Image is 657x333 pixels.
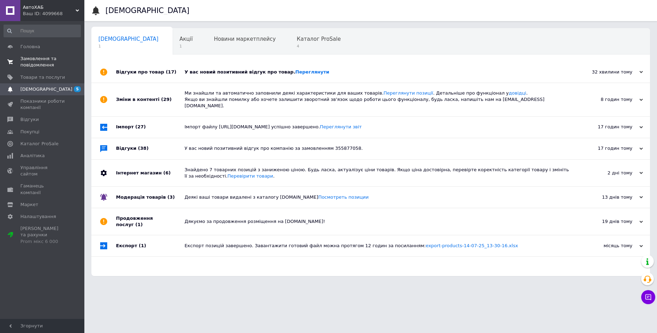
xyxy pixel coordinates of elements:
span: Акції [180,36,193,42]
button: Чат з покупцем [641,290,655,304]
input: Пошук [4,25,81,37]
div: Імпорт [116,117,185,138]
span: (3) [167,194,175,200]
a: довідці [509,90,526,96]
div: Ми знайшли та автоматично заповнили деякі характеристики для ваших товарів. . Детальніше про функ... [185,90,573,109]
div: Відгуки [116,138,185,159]
div: 17 годин тому [573,124,643,130]
div: Імпорт файлу [URL][DOMAIN_NAME] успішно завершено. [185,124,573,130]
div: Експорт позицій завершено. Завантажити готовий файл можна протягом 12 годин за посиланням: [185,243,573,249]
div: 19 днів тому [573,218,643,225]
span: Товари та послуги [20,74,65,81]
h1: [DEMOGRAPHIC_DATA] [105,6,189,15]
span: (1) [139,243,146,248]
div: 8 годин тому [573,96,643,103]
div: місяць тому [573,243,643,249]
div: Ваш ID: 4099668 [23,11,84,17]
span: Замовлення та повідомлення [20,56,65,68]
div: Знайдено 7 товарних позицій з заниженою ціною. Будь ласка, актуалізує ціни товарів. Якщо ціна дос... [185,167,573,179]
div: Дякуємо за продовження розміщення на [DOMAIN_NAME]! [185,218,573,225]
span: (27) [135,124,146,129]
a: Перевірити товари [227,173,273,179]
span: (38) [138,146,149,151]
span: (17) [166,69,176,75]
span: Покупці [20,129,39,135]
a: export-products-14-07-25_13-30-16.xlsx [426,243,518,248]
span: (1) [135,222,143,227]
div: Модерація товарів [116,187,185,208]
div: Зміни в контенті [116,83,185,116]
div: Деякі ваші товари видалені з каталогу [DOMAIN_NAME] [185,194,573,200]
span: Каталог ProSale [20,141,58,147]
span: Новини маркетплейсу [214,36,276,42]
div: Експорт [116,235,185,256]
span: Налаштування [20,213,56,220]
span: [DEMOGRAPHIC_DATA] [98,36,159,42]
div: 2 дні тому [573,170,643,176]
div: 32 хвилини тому [573,69,643,75]
div: 17 годин тому [573,145,643,152]
span: 4 [297,44,341,49]
span: Управління сайтом [20,165,65,177]
span: 1 [180,44,193,49]
span: Аналітика [20,153,45,159]
span: АвтоХАБ [23,4,76,11]
span: [PERSON_NAME] та рахунки [20,225,65,245]
div: У вас новий позитивний відгук про компанію за замовленням 355877058. [185,145,573,152]
span: 1 [98,44,159,49]
div: 13 днів тому [573,194,643,200]
a: Переглянути позиції [384,90,433,96]
span: Гаманець компанії [20,183,65,196]
span: Показники роботи компанії [20,98,65,111]
div: Відгуки про товар [116,62,185,83]
a: Переглянути звіт [320,124,362,129]
span: Маркет [20,201,38,208]
span: (6) [163,170,170,175]
span: Каталог ProSale [297,36,341,42]
span: Відгуки [20,116,39,123]
span: 5 [74,86,81,92]
div: Інтернет магазин [116,160,185,186]
a: Посмотреть позиции [318,194,368,200]
div: Prom мікс 6 000 [20,238,65,245]
span: (29) [161,97,172,102]
span: [DEMOGRAPHIC_DATA] [20,86,72,92]
div: У вас новий позитивний відгук про товар. [185,69,573,75]
span: Головна [20,44,40,50]
a: Переглянути [295,69,329,75]
div: Продовження послуг [116,208,185,235]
